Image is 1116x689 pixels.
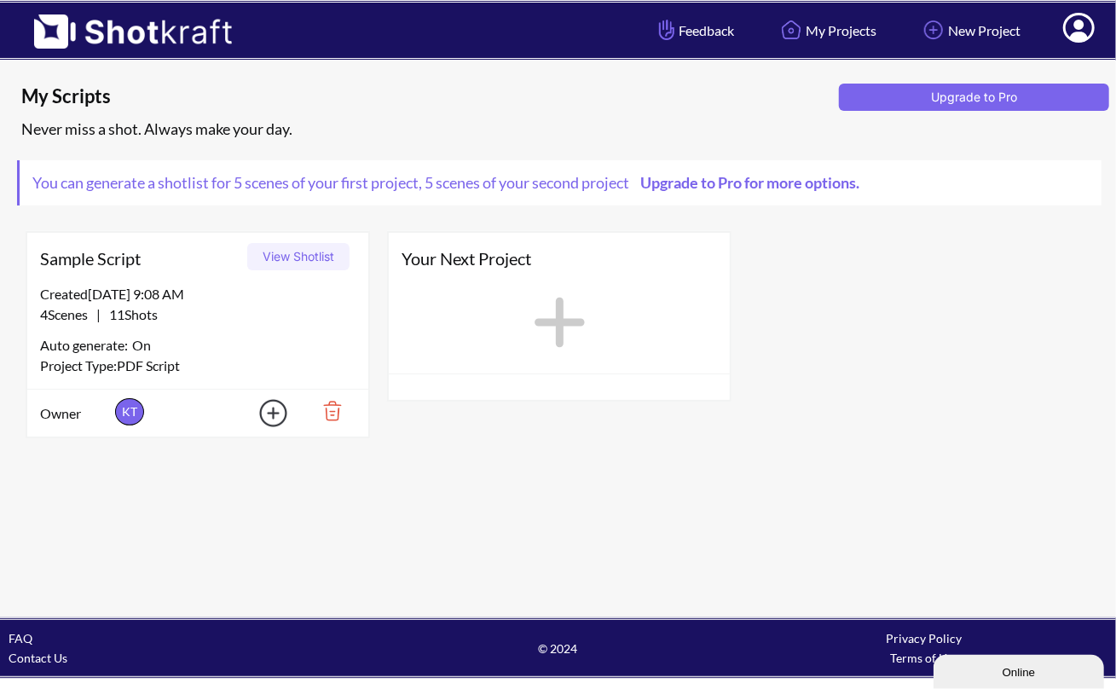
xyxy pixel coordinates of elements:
span: 4 Scenes [40,306,96,322]
span: Feedback [655,20,734,40]
button: Upgrade to Pro [839,84,1109,111]
span: Auto generate: [40,335,132,356]
span: On [132,335,151,356]
img: Trash Icon [297,397,356,426]
span: My Scripts [21,84,833,109]
img: Home Icon [777,15,806,44]
img: Add Icon [233,394,292,432]
div: Project Type: PDF Script [40,356,356,376]
span: | [40,304,158,325]
iframe: chat widget [934,651,1107,689]
span: 5 scenes of your second project [422,173,629,192]
button: View Shotlist [247,243,350,270]
img: Add Icon [919,15,948,44]
span: KT [115,398,144,426]
a: Contact Us [9,651,67,665]
a: FAQ [9,631,32,646]
a: New Project [906,8,1033,53]
div: Terms of Use [741,648,1107,668]
span: Sample Script [40,246,241,271]
span: 5 scenes of your first project , [231,173,422,192]
span: 11 Shots [101,306,158,322]
span: © 2024 [375,639,742,658]
span: Owner [40,403,111,424]
div: Privacy Policy [741,628,1107,648]
div: Never miss a shot. Always make your day. [17,115,1107,143]
span: You can generate a shotlist for [20,160,881,206]
a: My Projects [764,8,889,53]
div: Created [DATE] 9:08 AM [40,284,356,304]
span: Your Next Project [402,246,717,271]
img: Hand Icon [655,15,679,44]
a: Upgrade to Pro for more options. [629,173,868,192]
